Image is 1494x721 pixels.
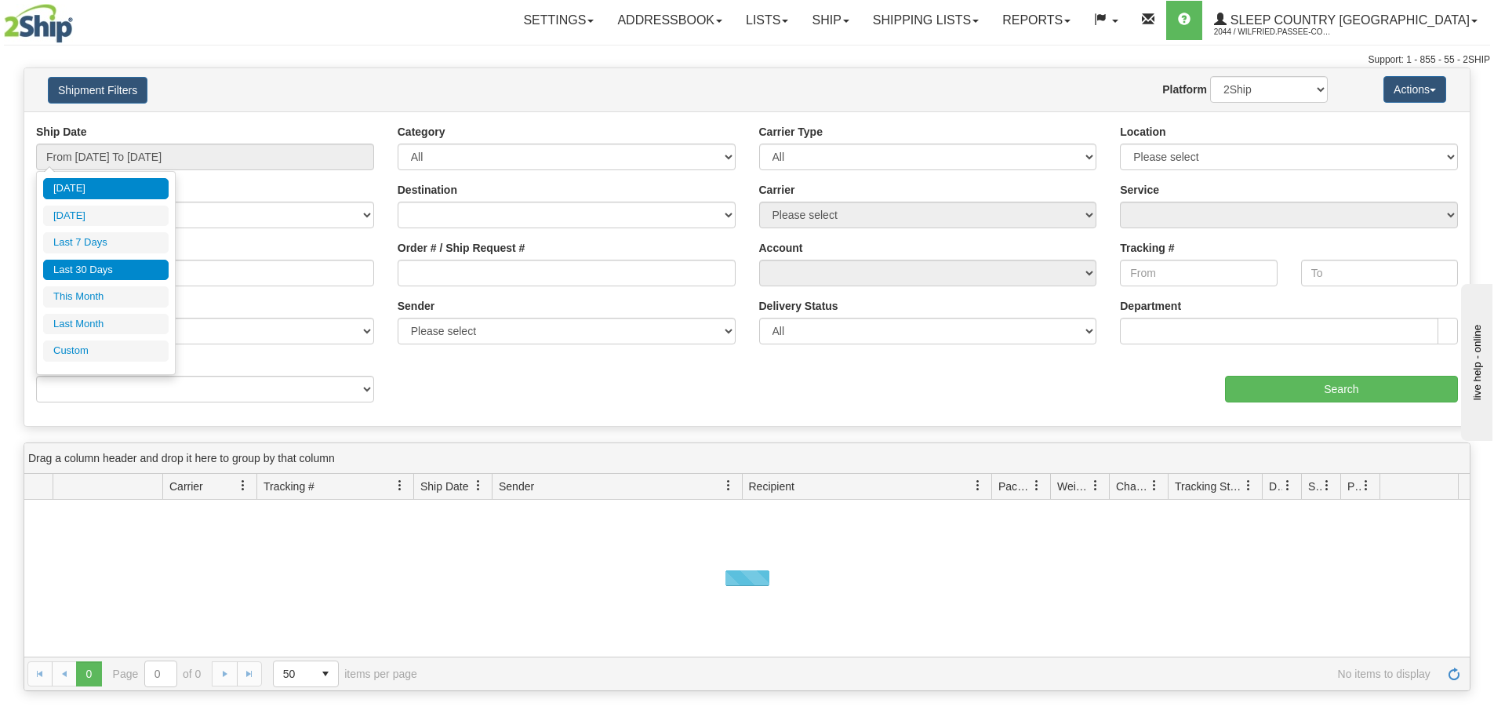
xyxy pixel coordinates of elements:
[1353,472,1379,499] a: Pickup Status filter column settings
[387,472,413,499] a: Tracking # filter column settings
[48,77,147,104] button: Shipment Filters
[1120,182,1159,198] label: Service
[1235,472,1262,499] a: Tracking Status filter column settings
[759,240,803,256] label: Account
[1057,479,1090,494] span: Weight
[800,1,860,40] a: Ship
[1202,1,1489,40] a: Sleep Country [GEOGRAPHIC_DATA] 2044 / Wilfried.Passee-Coutrin
[465,472,492,499] a: Ship Date filter column settings
[43,260,169,281] li: Last 30 Days
[1120,240,1174,256] label: Tracking #
[1314,472,1340,499] a: Shipment Issues filter column settings
[230,472,256,499] a: Carrier filter column settings
[1301,260,1458,286] input: To
[1347,479,1361,494] span: Pickup Status
[76,661,101,686] span: Page 0
[43,232,169,253] li: Last 7 Days
[734,1,800,40] a: Lists
[1162,82,1207,97] label: Platform
[1141,472,1168,499] a: Charge filter column settings
[749,479,794,494] span: Recipient
[43,314,169,335] li: Last Month
[1120,260,1277,286] input: From
[759,298,838,314] label: Delivery Status
[43,178,169,199] li: [DATE]
[283,666,304,682] span: 50
[273,661,417,687] span: items per page
[24,443,1470,474] div: grid grouping header
[1269,479,1282,494] span: Delivery Status
[36,124,87,140] label: Ship Date
[43,286,169,308] li: This Month
[1227,13,1470,27] span: Sleep Country [GEOGRAPHIC_DATA]
[169,479,203,494] span: Carrier
[1441,661,1467,686] a: Refresh
[1120,124,1165,140] label: Location
[398,298,434,314] label: Sender
[1274,472,1301,499] a: Delivery Status filter column settings
[759,182,795,198] label: Carrier
[313,661,338,686] span: select
[398,240,525,256] label: Order # / Ship Request #
[4,53,1490,67] div: Support: 1 - 855 - 55 - 2SHIP
[420,479,468,494] span: Ship Date
[605,1,734,40] a: Addressbook
[4,4,73,43] img: logo2044.jpg
[511,1,605,40] a: Settings
[861,1,991,40] a: Shipping lists
[1308,479,1321,494] span: Shipment Issues
[998,479,1031,494] span: Packages
[43,206,169,227] li: [DATE]
[439,668,1430,680] span: No items to display
[1383,76,1446,103] button: Actions
[715,472,742,499] a: Sender filter column settings
[264,479,314,494] span: Tracking #
[1175,479,1243,494] span: Tracking Status
[12,13,145,25] div: live help - online
[759,124,823,140] label: Carrier Type
[398,182,457,198] label: Destination
[1120,298,1181,314] label: Department
[1082,472,1109,499] a: Weight filter column settings
[1023,472,1050,499] a: Packages filter column settings
[398,124,445,140] label: Category
[1225,376,1458,402] input: Search
[1116,479,1149,494] span: Charge
[965,472,991,499] a: Recipient filter column settings
[273,661,339,687] span: Page sizes drop down
[1214,24,1332,40] span: 2044 / Wilfried.Passee-Coutrin
[43,340,169,362] li: Custom
[991,1,1082,40] a: Reports
[113,661,202,687] span: Page of 0
[1458,280,1492,440] iframe: chat widget
[499,479,534,494] span: Sender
